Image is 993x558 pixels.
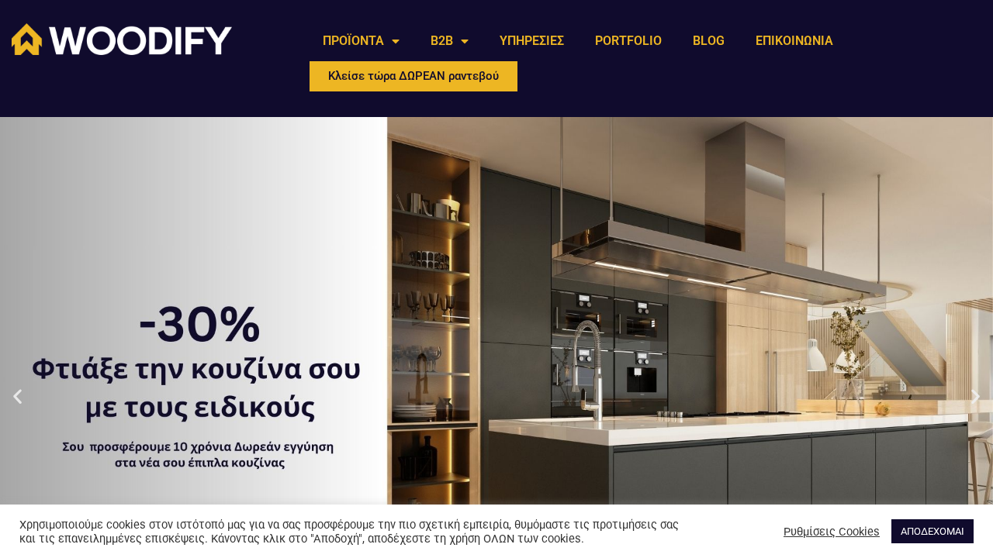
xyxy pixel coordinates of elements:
[19,518,687,546] div: Χρησιμοποιούμε cookies στον ιστότοπό μας για να σας προσφέρουμε την πιο σχετική εμπειρία, θυμόμασ...
[12,23,232,55] img: Woodify
[784,525,880,539] a: Ρυθμίσεις Cookies
[677,23,740,59] a: BLOG
[740,23,849,59] a: ΕΠΙΚΟΙΝΩΝΙΑ
[484,23,580,59] a: ΥΠΗΡΕΣΙΕΣ
[580,23,677,59] a: PORTFOLIO
[328,71,499,82] span: Κλείσε τώρα ΔΩΡΕΑΝ ραντεβού
[307,23,849,59] nav: Menu
[307,59,520,94] a: Κλείσε τώρα ΔΩΡΕΑΝ ραντεβού
[415,23,484,59] a: B2B
[307,23,415,59] a: ΠΡΟΪΟΝΤΑ
[891,519,974,543] a: ΑΠΟΔΕΧΟΜΑΙ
